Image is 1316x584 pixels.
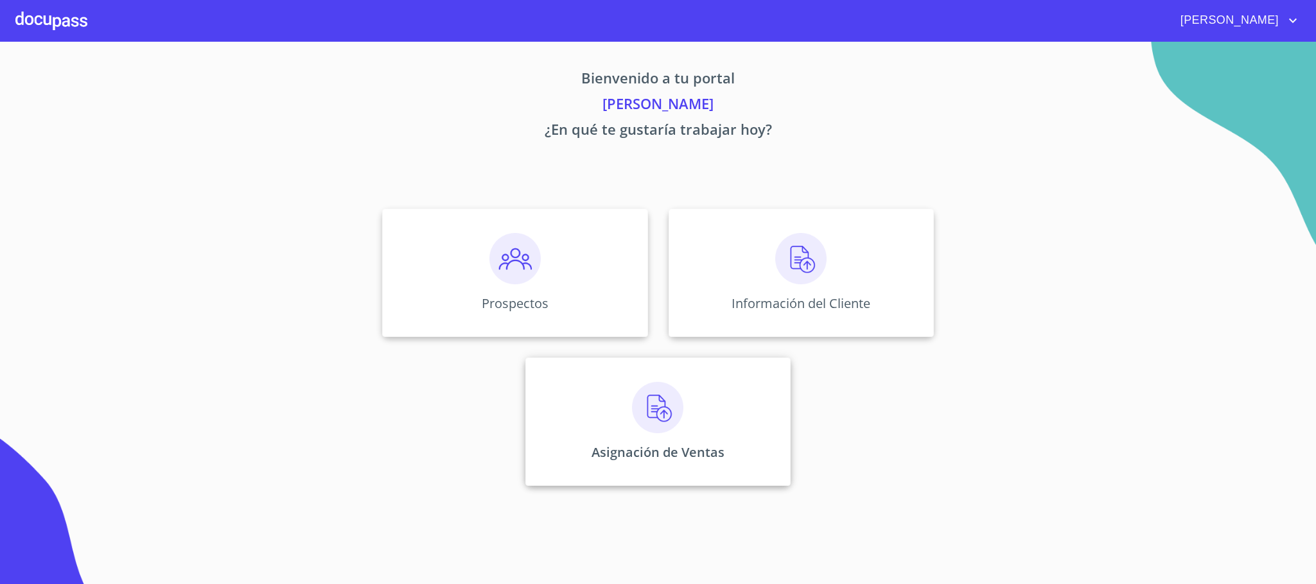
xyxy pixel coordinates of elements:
p: Información del Cliente [732,295,870,312]
p: [PERSON_NAME] [263,93,1054,119]
img: carga.png [775,233,827,284]
p: ¿En qué te gustaría trabajar hoy? [263,119,1054,144]
img: prospectos.png [489,233,541,284]
span: [PERSON_NAME] [1171,10,1285,31]
p: Bienvenido a tu portal [263,67,1054,93]
button: account of current user [1171,10,1301,31]
p: Asignación de Ventas [592,443,724,461]
p: Prospectos [482,295,548,312]
img: carga.png [632,382,683,433]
